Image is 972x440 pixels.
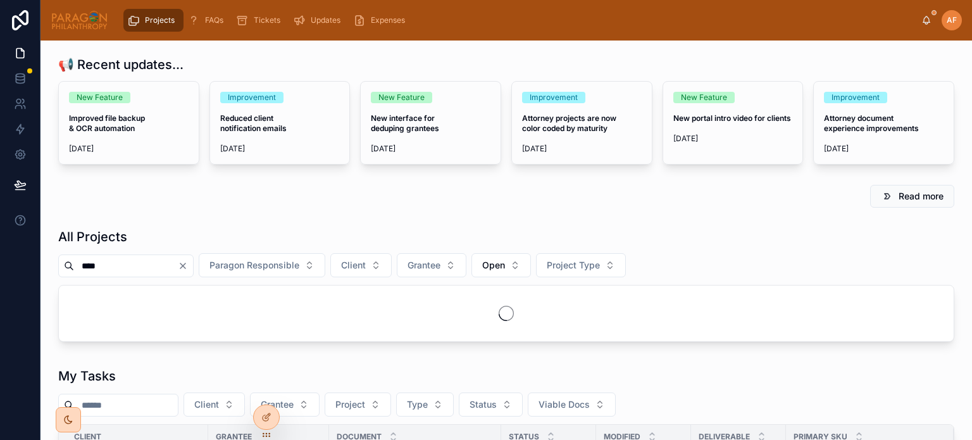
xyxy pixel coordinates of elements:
[371,144,490,154] span: [DATE]
[371,15,405,25] span: Expenses
[77,92,123,103] div: New Feature
[522,113,618,133] strong: Attorney projects are now color coded by maturity
[51,10,108,30] img: App logo
[870,185,954,208] button: Read more
[220,113,287,133] strong: Reduced client notification emails
[813,81,954,165] a: ImprovementAttorney document experience improvements[DATE]
[209,81,351,165] a: ImprovementReduced client notification emails[DATE]
[528,393,616,417] button: Select Button
[511,81,652,165] a: ImprovementAttorney projects are now color coded by maturity[DATE]
[947,15,957,25] span: AF
[459,393,523,417] button: Select Button
[254,15,280,25] span: Tickets
[530,92,578,103] div: Improvement
[663,81,804,165] a: New FeatureNew portal intro video for clients[DATE]
[899,190,944,203] span: Read more
[123,9,184,32] a: Projects
[145,15,175,25] span: Projects
[408,259,440,272] span: Grantee
[539,398,590,411] span: Viable Docs
[178,261,193,271] button: Clear
[824,113,919,133] strong: Attorney document experience improvements
[349,9,414,32] a: Expenses
[371,113,439,133] strong: New interface for deduping grantees
[330,253,392,277] button: Select Button
[311,15,340,25] span: Updates
[522,144,642,154] span: [DATE]
[69,113,147,133] strong: Improved file backup & OCR automation
[69,144,189,154] span: [DATE]
[184,9,232,32] a: FAQs
[832,92,880,103] div: Improvement
[536,253,626,277] button: Select Button
[58,81,199,165] a: New FeatureImproved file backup & OCR automation[DATE]
[220,144,340,154] span: [DATE]
[58,56,184,73] h1: 📢 Recent updates...
[335,398,365,411] span: Project
[289,9,349,32] a: Updates
[378,92,425,103] div: New Feature
[360,81,501,165] a: New FeatureNew interface for deduping grantees[DATE]
[673,113,791,123] strong: New portal intro video for clients
[209,259,299,272] span: Paragon Responsible
[397,253,466,277] button: Select Button
[470,398,497,411] span: Status
[261,398,294,411] span: Grantee
[194,398,219,411] span: Client
[681,92,727,103] div: New Feature
[58,367,116,385] h1: My Tasks
[325,393,391,417] button: Select Button
[341,259,366,272] span: Client
[232,9,289,32] a: Tickets
[471,253,531,277] button: Select Button
[407,398,428,411] span: Type
[824,144,944,154] span: [DATE]
[547,259,600,272] span: Project Type
[673,134,793,144] span: [DATE]
[58,228,127,246] h1: All Projects
[205,15,223,25] span: FAQs
[184,393,245,417] button: Select Button
[118,6,921,34] div: scrollable content
[396,393,454,417] button: Select Button
[228,92,276,103] div: Improvement
[250,393,320,417] button: Select Button
[482,259,505,272] span: Open
[199,253,325,277] button: Select Button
